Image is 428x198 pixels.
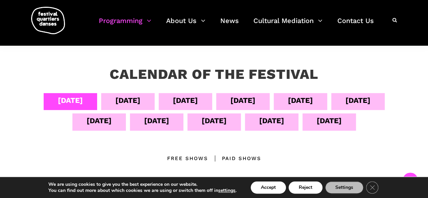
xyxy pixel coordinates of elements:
div: [DATE] [58,94,83,106]
div: [DATE] [345,94,370,106]
button: Accept [251,181,286,194]
div: [DATE] [87,115,112,127]
div: [DATE] [202,115,227,127]
div: Free Shows [167,154,208,162]
button: settings [218,188,235,194]
img: logo-fqd-med [31,7,65,34]
div: [DATE] [173,94,198,106]
div: [DATE] [230,94,255,106]
p: You can find out more about which cookies we are using or switch them off in . [48,188,236,194]
a: Contact Us [337,15,374,35]
div: [DATE] [317,115,342,127]
button: Close GDPR Cookie Banner [366,181,378,194]
a: About Us [166,15,205,35]
div: [DATE] [115,94,140,106]
div: Paid shows [208,154,261,162]
button: Settings [325,181,363,194]
div: [DATE] [144,115,169,127]
a: Cultural Mediation [253,15,322,35]
button: Reject [289,181,322,194]
p: We are using cookies to give you the best experience on our website. [48,181,236,188]
div: [DATE] [259,115,284,127]
a: News [220,15,239,35]
h3: Calendar of the Festival [110,66,318,83]
div: [DATE] [288,94,313,106]
a: Programming [99,15,151,35]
